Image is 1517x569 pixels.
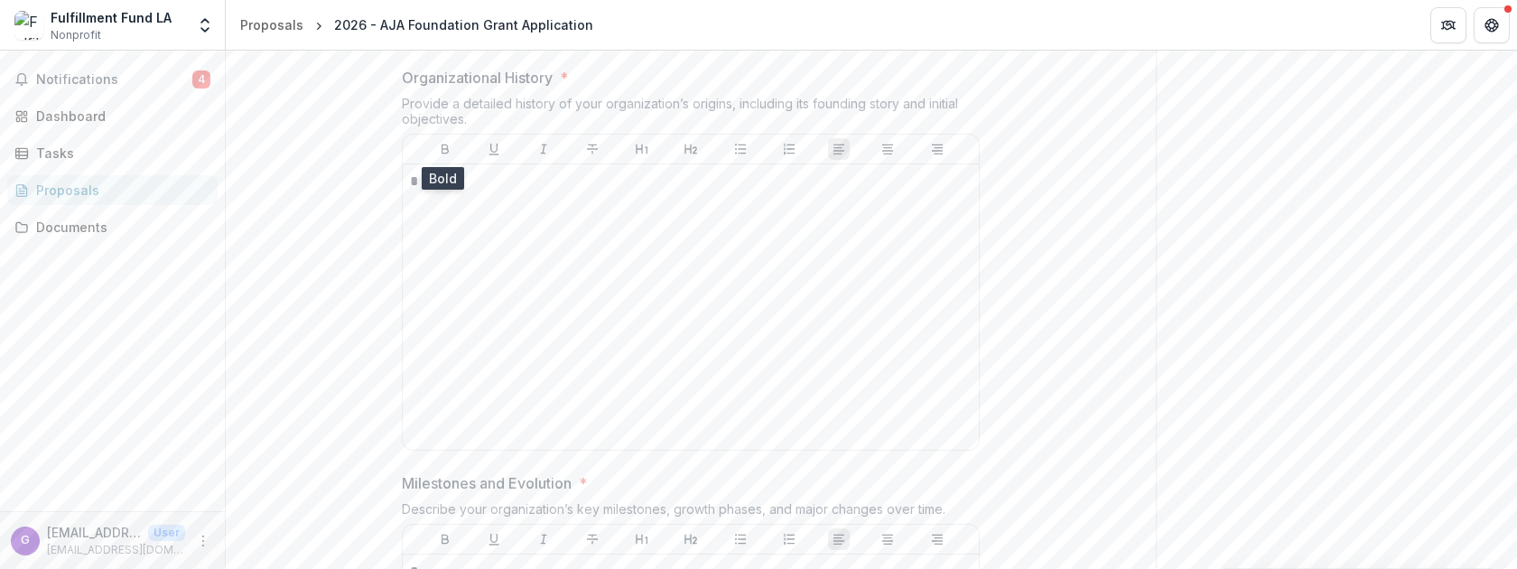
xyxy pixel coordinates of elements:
[36,107,203,126] div: Dashboard
[582,528,603,550] button: Strike
[21,535,30,546] div: grants@fulfillment.org
[778,138,800,160] button: Ordered List
[1430,7,1466,43] button: Partners
[483,528,505,550] button: Underline
[877,138,898,160] button: Align Center
[7,138,218,168] a: Tasks
[240,15,303,34] div: Proposals
[778,528,800,550] button: Ordered List
[402,96,980,134] div: Provide a detailed history of your organization’s origins, including its founding story and initi...
[192,530,214,552] button: More
[926,138,948,160] button: Align Right
[47,523,141,542] p: [EMAIL_ADDRESS][DOMAIN_NAME]
[51,27,101,43] span: Nonprofit
[680,138,702,160] button: Heading 2
[533,138,554,160] button: Italicize
[148,525,185,541] p: User
[828,528,850,550] button: Align Left
[730,528,751,550] button: Bullet List
[434,528,456,550] button: Bold
[36,144,203,163] div: Tasks
[7,101,218,131] a: Dashboard
[582,138,603,160] button: Strike
[47,542,185,558] p: [EMAIL_ADDRESS][DOMAIN_NAME]
[402,67,553,89] p: Organizational History
[36,218,203,237] div: Documents
[533,528,554,550] button: Italicize
[192,70,210,89] span: 4
[877,528,898,550] button: Align Center
[36,72,192,88] span: Notifications
[631,528,653,550] button: Heading 1
[51,8,172,27] div: Fulfillment Fund LA
[483,138,505,160] button: Underline
[926,528,948,550] button: Align Right
[14,11,43,40] img: Fulfillment Fund LA
[680,528,702,550] button: Heading 2
[7,212,218,242] a: Documents
[334,15,593,34] div: 2026 - AJA Foundation Grant Application
[402,501,980,524] div: Describe your organization’s key milestones, growth phases, and major changes over time.
[730,138,751,160] button: Bullet List
[7,175,218,205] a: Proposals
[233,12,600,38] nav: breadcrumb
[402,472,572,494] p: Milestones and Evolution
[631,138,653,160] button: Heading 1
[828,138,850,160] button: Align Left
[434,138,456,160] button: Bold
[36,181,203,200] div: Proposals
[7,65,218,94] button: Notifications4
[1474,7,1510,43] button: Get Help
[192,7,218,43] button: Open entity switcher
[233,12,311,38] a: Proposals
